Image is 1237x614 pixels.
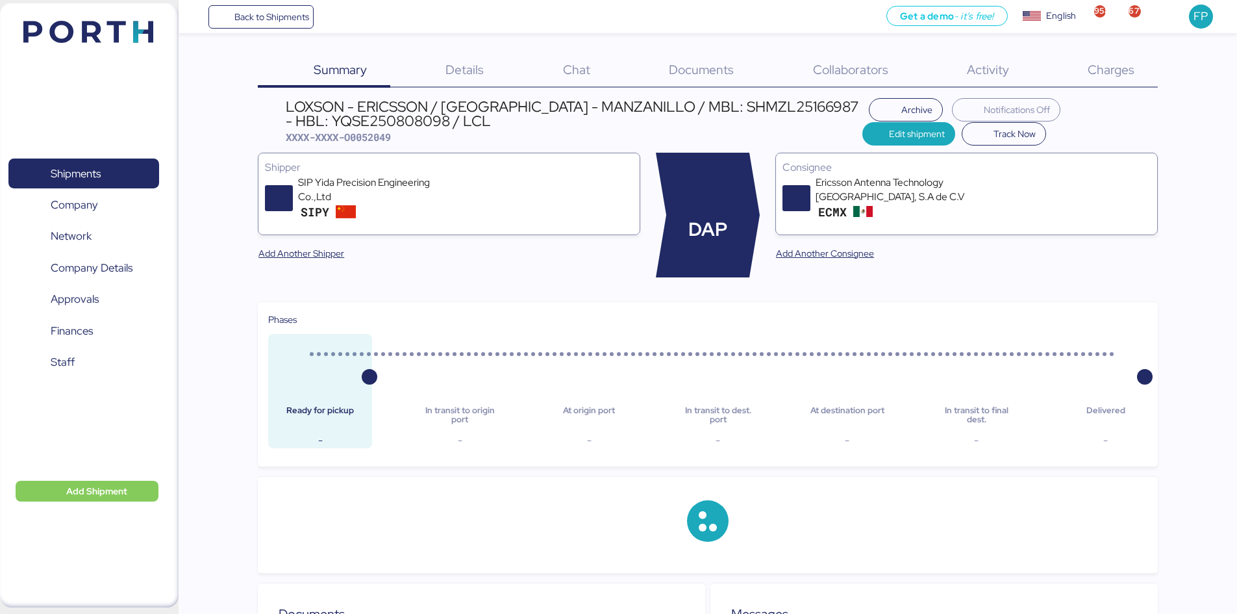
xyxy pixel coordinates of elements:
[51,164,101,183] span: Shipments
[51,259,132,277] span: Company Details
[677,433,760,448] div: -
[935,433,1018,448] div: -
[314,61,367,78] span: Summary
[265,160,633,175] div: Shipper
[279,433,362,448] div: -
[962,122,1047,146] button: Track Now
[547,433,631,448] div: -
[776,246,874,261] span: Add Another Consignee
[445,61,484,78] span: Details
[186,6,208,28] button: Menu
[268,313,1147,327] div: Phases
[1064,406,1147,425] div: Delivered
[901,102,932,118] span: Archive
[8,348,159,377] a: Staff
[813,61,888,78] span: Collaborators
[563,61,590,78] span: Chat
[935,406,1018,425] div: In transit to final dest.
[8,222,159,251] a: Network
[234,9,309,25] span: Back to Shipments
[967,61,1009,78] span: Activity
[279,406,362,425] div: Ready for pickup
[51,227,92,246] span: Network
[51,353,75,372] span: Staff
[8,253,159,283] a: Company Details
[286,131,391,144] span: XXXX-XXXX-O0052049
[816,175,971,204] div: Ericsson Antenna Technology [GEOGRAPHIC_DATA], S.A de C.V
[418,406,501,425] div: In transit to origin port
[782,160,1151,175] div: Consignee
[984,102,1050,118] span: Notifications Off
[208,5,314,29] a: Back to Shipments
[1088,61,1134,78] span: Charges
[8,285,159,314] a: Approvals
[952,98,1061,122] button: Notifications Off
[993,126,1036,142] span: Track Now
[16,481,158,502] button: Add Shipment
[862,122,955,146] button: Edit shipment
[51,290,99,309] span: Approvals
[1046,9,1076,23] div: English
[889,126,945,142] span: Edit shipment
[806,406,889,425] div: At destination port
[766,242,884,265] button: Add Another Consignee
[51,322,93,340] span: Finances
[8,159,159,188] a: Shipments
[547,406,631,425] div: At origin port
[677,406,760,425] div: In transit to dest. port
[688,216,727,244] span: DAP
[806,433,889,448] div: -
[869,98,943,122] button: Archive
[8,316,159,346] a: Finances
[418,433,501,448] div: -
[286,99,862,129] div: LOXSON - ERICSSON / [GEOGRAPHIC_DATA] - MANZANILLO / MBL: SHMZL25166987 - HBL: YQSE250808098 / LCL
[1193,8,1208,25] span: FP
[298,175,454,204] div: SIP Yida Precision Engineering Co.,Ltd
[51,196,98,214] span: Company
[669,61,734,78] span: Documents
[248,242,355,265] button: Add Another Shipper
[258,246,344,261] span: Add Another Shipper
[8,190,159,220] a: Company
[1064,433,1147,448] div: -
[66,483,127,499] span: Add Shipment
